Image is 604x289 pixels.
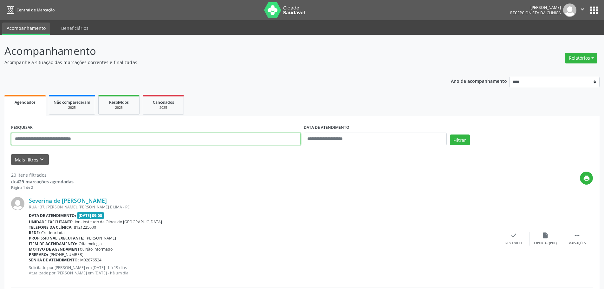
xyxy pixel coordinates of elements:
[11,185,74,190] div: Página 1 de 2
[38,156,45,163] i: keyboard_arrow_down
[583,175,590,182] i: print
[79,241,102,246] span: Oftalmologia
[11,154,49,165] button: Mais filtroskeyboard_arrow_down
[11,172,74,178] div: 20 itens filtrados
[11,178,74,185] div: de
[534,241,557,246] div: Exportar (PDF)
[4,43,421,59] p: Acompanhamento
[29,219,74,225] b: Unidade executante:
[565,53,597,63] button: Relatórios
[510,10,561,16] span: Recepcionista da clínica
[49,252,83,257] span: [PHONE_NUMBER]
[2,23,50,35] a: Acompanhamento
[574,232,581,239] i: 
[29,235,84,241] b: Profissional executante:
[588,5,600,16] button: apps
[77,212,104,219] span: [DATE] 09:00
[563,3,576,17] img: img
[450,135,470,145] button: Filtrar
[29,204,498,210] div: RUA 137, [PERSON_NAME], [PERSON_NAME] E LIMA - PE
[15,100,36,105] span: Agendados
[153,100,174,105] span: Cancelados
[109,100,129,105] span: Resolvidos
[580,172,593,185] button: print
[29,257,79,263] b: Senha de atendimento:
[568,241,586,246] div: Mais ações
[29,246,84,252] b: Motivo de agendamento:
[4,5,55,15] a: Central de Marcação
[41,230,65,235] span: Credenciada
[304,123,349,133] label: DATA DE ATENDIMENTO
[80,257,101,263] span: M02876524
[57,23,93,34] a: Beneficiários
[576,3,588,17] button: 
[451,77,507,85] p: Ano de acompanhamento
[54,100,90,105] span: Não compareceram
[29,197,107,204] a: Severina de [PERSON_NAME]
[54,105,90,110] div: 2025
[74,225,96,230] span: 8121225000
[542,232,549,239] i: insert_drive_file
[29,241,77,246] b: Item de agendamento:
[11,123,33,133] label: PESQUISAR
[29,230,40,235] b: Rede:
[4,59,421,66] p: Acompanhe a situação das marcações correntes e finalizadas
[147,105,179,110] div: 2025
[16,179,74,185] strong: 429 marcações agendadas
[510,5,561,10] div: [PERSON_NAME]
[29,213,76,218] b: Data de atendimento:
[505,241,522,246] div: Resolvido
[29,225,73,230] b: Telefone da clínica:
[29,265,498,276] p: Solicitado por [PERSON_NAME] em [DATE] - há 19 dias Atualizado por [PERSON_NAME] em [DATE] - há u...
[29,252,48,257] b: Preparo:
[16,7,55,13] span: Central de Marcação
[75,219,162,225] span: Ior - Institudo de Olhos do [GEOGRAPHIC_DATA]
[103,105,135,110] div: 2025
[85,246,113,252] span: Não informado
[86,235,116,241] span: [PERSON_NAME]
[510,232,517,239] i: check
[579,6,586,13] i: 
[11,197,24,210] img: img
